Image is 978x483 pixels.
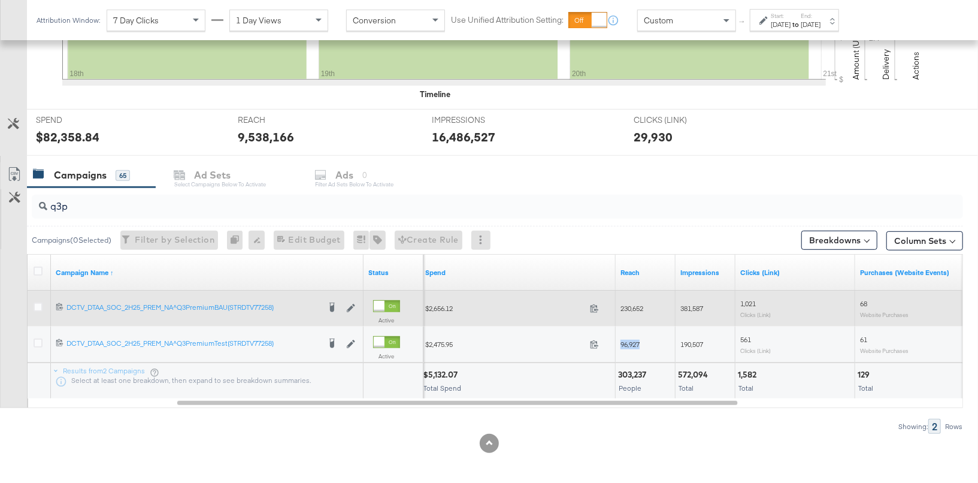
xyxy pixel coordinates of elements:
div: 0 [227,231,249,250]
div: 1,582 [738,369,760,381]
text: Amount (USD) [850,27,861,80]
a: Your campaign name. [56,268,359,277]
span: 190,507 [680,340,703,349]
span: Conversion [353,15,396,26]
span: 381,587 [680,304,703,313]
button: Column Sets [886,231,963,250]
span: 1,021 [740,299,756,308]
a: The number of people your ad was served to. [620,268,671,277]
span: IMPRESSIONS [432,114,522,126]
sub: Website Purchases [860,347,909,354]
div: Campaigns [54,168,107,182]
a: The total amount spent to date. [425,268,611,277]
div: $82,358.84 [36,128,99,146]
sub: Clicks (Link) [740,347,771,354]
a: The number of times your ad was served. On mobile apps an ad is counted as served the first time ... [680,268,731,277]
a: DCTV_DTAA_SOC_2H25_PREM_NA^Q3PremiumBAU(STRDTV77258) [66,303,319,315]
span: 96,927 [620,340,640,349]
a: Shows the current state of your Ad Campaign. [368,268,419,277]
a: The number of clicks on links appearing on your ad or Page that direct people to your sites off F... [740,268,850,277]
div: Rows [944,422,963,431]
span: Custom [644,15,673,26]
div: 572,094 [678,369,711,381]
span: $2,656.12 [425,304,585,313]
a: DCTV_DTAA_SOC_2H25_PREM_NA^Q3PremiumTest(STRDTV77258) [66,339,319,351]
span: 61 [860,335,867,344]
span: People [619,384,641,393]
div: 303,237 [618,369,650,381]
div: DCTV_DTAA_SOC_2H25_PREM_NA^Q3PremiumBAU(STRDTV77258) [66,303,319,312]
div: $5,132.07 [423,369,461,381]
div: Attribution Window: [36,16,101,25]
div: Campaigns ( 0 Selected) [32,235,111,246]
span: 1 Day Views [236,15,281,26]
span: 561 [740,335,751,344]
input: Search Campaigns by Name, ID or Objective [47,190,879,213]
span: CLICKS (LINK) [634,114,723,126]
div: DCTV_DTAA_SOC_2H25_PREM_NA^Q3PremiumTest(STRDTV77258) [66,339,319,348]
strong: to [791,20,801,29]
span: 68 [860,299,867,308]
label: End: [801,12,820,20]
div: 65 [116,170,130,181]
span: $2,475.95 [425,340,585,349]
span: Total [738,384,753,393]
label: Use Unified Attribution Setting: [451,14,564,26]
span: Total [679,384,694,393]
text: Actions [910,52,921,80]
span: ↑ [737,20,749,25]
div: 2 [928,419,941,434]
span: SPEND [36,114,126,126]
div: [DATE] [771,20,791,29]
span: REACH [238,114,328,126]
div: 9,538,166 [238,128,294,146]
span: 230,652 [620,304,643,313]
label: Start: [771,12,791,20]
div: 129 [858,369,873,381]
span: Total [858,384,873,393]
sub: Clicks (Link) [740,311,771,318]
sub: Website Purchases [860,311,909,318]
span: 7 Day Clicks [113,15,159,26]
text: Delivery [880,49,891,80]
div: 29,930 [634,128,673,146]
div: [DATE] [801,20,820,29]
div: Timeline [420,89,450,100]
a: The number of times a purchase was made tracked by your Custom Audience pixel on your website aft... [860,268,970,277]
label: Active [373,316,400,324]
button: Breakdowns [801,231,877,250]
label: Active [373,352,400,360]
div: Showing: [898,422,928,431]
span: Total Spend [423,384,461,393]
div: 16,486,527 [432,128,495,146]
